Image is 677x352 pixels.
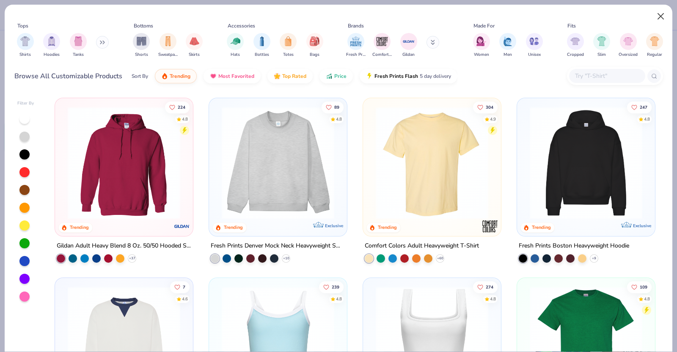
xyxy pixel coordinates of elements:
div: Gildan Adult Heavy Blend 8 Oz. 50/50 Hooded Sweatshirt [57,241,191,251]
span: 89 [334,105,339,109]
div: Tops [17,22,28,30]
div: Sort By [132,72,148,80]
div: Browse All Customizable Products [14,71,122,81]
img: Shirts Image [20,36,30,46]
div: filter for Slim [593,33,610,58]
img: Cropped Image [570,36,580,46]
img: flash.gif [366,73,373,80]
span: 5 day delivery [420,71,451,81]
div: 4.8 [644,296,650,302]
img: Gildan Image [402,35,415,48]
div: Brands [348,22,364,30]
span: Most Favorited [218,73,254,80]
button: filter button [280,33,297,58]
img: Shorts Image [137,36,146,46]
div: filter for Sweatpants [158,33,178,58]
span: Women [474,52,489,58]
span: + 60 [437,256,443,261]
img: trending.gif [161,73,168,80]
button: Most Favorited [204,69,261,83]
span: Unisex [528,52,541,58]
span: Oversized [619,52,638,58]
button: filter button [227,33,244,58]
div: 4.9 [490,116,496,122]
div: 4.8 [182,116,188,122]
img: Oversized Image [623,36,633,46]
button: Close [653,8,669,25]
div: filter for Comfort Colors [372,33,392,58]
div: filter for Totes [280,33,297,58]
button: Like [171,281,190,293]
div: filter for Oversized [619,33,638,58]
button: filter button [253,33,270,58]
span: Skirts [189,52,200,58]
span: 304 [486,105,493,109]
span: Exclusive [633,223,651,228]
span: Top Rated [282,73,306,80]
div: Fresh Prints Boston Heavyweight Hoodie [519,241,629,251]
img: e55d29c3-c55d-459c-bfd9-9b1c499ab3c6 [493,107,614,219]
div: filter for Shirts [17,33,34,58]
span: Price [334,73,347,80]
img: 91acfc32-fd48-4d6b-bdad-a4c1a30ac3fc [526,107,647,219]
div: filter for Fresh Prints [346,33,366,58]
button: Price [319,69,353,83]
img: Slim Image [597,36,606,46]
span: Shirts [19,52,31,58]
img: Men Image [503,36,512,46]
span: Hats [231,52,240,58]
img: most_fav.gif [210,73,217,80]
img: Unisex Image [529,36,539,46]
span: Bags [310,52,319,58]
img: 029b8af0-80e6-406f-9fdc-fdf898547912 [372,107,493,219]
button: filter button [619,33,638,58]
img: Fresh Prints Image [350,35,362,48]
span: Comfort Colors [372,52,392,58]
button: filter button [593,33,610,58]
button: filter button [499,33,516,58]
span: Hoodies [44,52,60,58]
span: Men [504,52,512,58]
button: filter button [17,33,34,58]
img: Regular Image [650,36,660,46]
div: filter for Skirts [186,33,203,58]
img: Comfort Colors logo [482,218,498,235]
div: Bottoms [134,22,153,30]
div: 4.8 [490,296,496,302]
button: filter button [372,33,392,58]
button: filter button [158,33,178,58]
div: filter for Tanks [70,33,87,58]
span: 247 [640,105,647,109]
span: Bottles [255,52,269,58]
button: Fresh Prints Flash5 day delivery [360,69,457,83]
img: Gildan logo [173,218,190,235]
button: filter button [133,33,150,58]
button: filter button [70,33,87,58]
div: filter for Unisex [526,33,543,58]
span: Trending [170,73,190,80]
button: filter button [473,33,490,58]
div: filter for Bottles [253,33,270,58]
span: + 10 [283,256,289,261]
div: filter for Hoodies [43,33,60,58]
button: filter button [646,33,663,58]
div: filter for Bags [306,33,323,58]
div: Made For [473,22,495,30]
div: 4.8 [336,116,342,122]
div: 4.8 [644,116,650,122]
div: 4.8 [336,296,342,302]
img: Bottles Image [257,36,267,46]
div: filter for Shorts [133,33,150,58]
div: 4.6 [182,296,188,302]
div: filter for Women [473,33,490,58]
img: Comfort Colors Image [376,35,388,48]
button: Top Rated [267,69,313,83]
button: filter button [186,33,203,58]
button: filter button [43,33,60,58]
span: 109 [640,285,647,289]
div: Comfort Colors Adult Heavyweight T-Shirt [365,241,479,251]
button: Trending [155,69,197,83]
button: filter button [306,33,323,58]
img: 01756b78-01f6-4cc6-8d8a-3c30c1a0c8ac [63,107,184,219]
span: + 37 [129,256,135,261]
